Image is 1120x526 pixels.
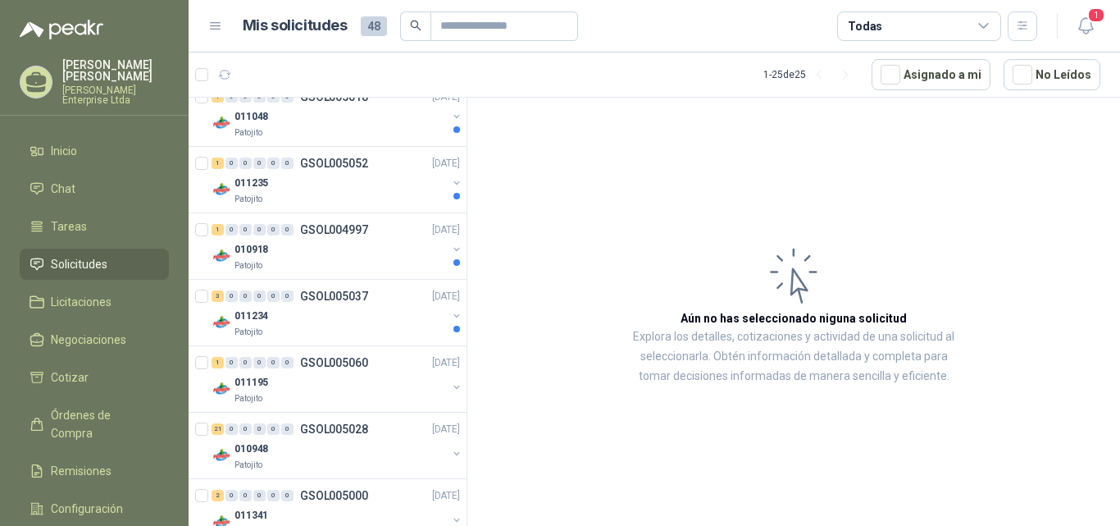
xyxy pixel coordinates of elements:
[212,87,463,140] a: 1 0 0 0 0 0 GSOL005018[DATE] Company Logo011048Patojito
[212,423,224,435] div: 21
[51,500,123,518] span: Configuración
[234,193,262,206] p: Patojito
[212,490,224,501] div: 2
[1087,7,1105,23] span: 1
[225,224,238,236] div: 0
[20,400,169,449] a: Órdenes de Compra
[872,59,990,90] button: Asignado a mi
[267,423,280,435] div: 0
[281,290,294,302] div: 0
[212,379,231,399] img: Company Logo
[20,20,103,39] img: Logo peakr
[763,62,858,88] div: 1 - 25 de 25
[212,180,231,199] img: Company Logo
[432,156,460,172] p: [DATE]
[432,222,460,238] p: [DATE]
[234,176,268,191] p: 011235
[239,224,252,236] div: 0
[300,224,368,236] p: GSOL004997
[212,220,463,272] a: 1 0 0 0 0 0 GSOL004997[DATE] Company Logo010918Patojito
[432,422,460,437] p: [DATE]
[234,126,262,140] p: Patojito
[281,357,294,368] div: 0
[432,355,460,371] p: [DATE]
[410,20,421,31] span: search
[267,224,280,236] div: 0
[212,224,224,236] div: 1
[267,490,280,501] div: 0
[239,290,252,302] div: 0
[239,357,252,368] div: 0
[300,423,368,435] p: GSOL005028
[281,224,294,236] div: 0
[253,357,266,368] div: 0
[631,327,956,386] p: Explora los detalles, cotizaciones y actividad de una solicitud al seleccionarla. Obtén informaci...
[225,290,238,302] div: 0
[239,490,252,501] div: 0
[234,259,262,272] p: Patojito
[234,375,268,391] p: 011195
[267,357,280,368] div: 0
[20,493,169,524] a: Configuración
[253,290,266,302] div: 0
[212,246,231,266] img: Company Logo
[267,158,280,169] div: 0
[212,158,224,169] div: 1
[225,357,238,368] div: 0
[51,331,126,349] span: Negociaciones
[51,217,87,236] span: Tareas
[20,324,169,355] a: Negociaciones
[300,91,368,103] p: GSOL005018
[234,459,262,472] p: Patojito
[253,224,266,236] div: 0
[212,353,463,405] a: 1 0 0 0 0 0 GSOL005060[DATE] Company Logo011195Patojito
[225,490,238,501] div: 0
[239,423,252,435] div: 0
[234,326,262,339] p: Patojito
[432,488,460,504] p: [DATE]
[51,142,77,160] span: Inicio
[212,446,231,465] img: Company Logo
[234,392,262,405] p: Patojito
[234,309,268,324] p: 011234
[253,423,266,435] div: 0
[212,286,463,339] a: 3 0 0 0 0 0 GSOL005037[DATE] Company Logo011234Patojito
[212,290,224,302] div: 3
[51,406,153,442] span: Órdenes de Compra
[300,490,368,501] p: GSOL005000
[281,158,294,169] div: 0
[62,59,169,82] p: [PERSON_NAME] [PERSON_NAME]
[20,286,169,318] a: Licitaciones
[253,490,266,501] div: 0
[51,293,112,311] span: Licitaciones
[51,255,107,273] span: Solicitudes
[234,109,268,125] p: 011048
[225,423,238,435] div: 0
[432,289,460,304] p: [DATE]
[300,158,368,169] p: GSOL005052
[300,357,368,368] p: GSOL005060
[212,313,231,332] img: Company Logo
[212,419,463,472] a: 21 0 0 0 0 0 GSOL005028[DATE] Company Logo010948Patojito
[239,158,252,169] div: 0
[20,135,169,167] a: Inicio
[51,180,75,198] span: Chat
[267,290,280,302] div: 0
[234,242,268,258] p: 010918
[51,462,112,480] span: Remisiones
[848,17,882,35] div: Todas
[243,14,348,38] h1: Mis solicitudes
[361,16,387,36] span: 48
[51,368,89,386] span: Cotizar
[20,455,169,487] a: Remisiones
[253,158,266,169] div: 0
[20,362,169,393] a: Cotizar
[20,249,169,280] a: Solicitudes
[225,158,238,169] div: 0
[234,508,268,524] p: 011341
[281,423,294,435] div: 0
[281,490,294,501] div: 0
[1071,11,1100,41] button: 1
[212,113,231,133] img: Company Logo
[20,211,169,242] a: Tareas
